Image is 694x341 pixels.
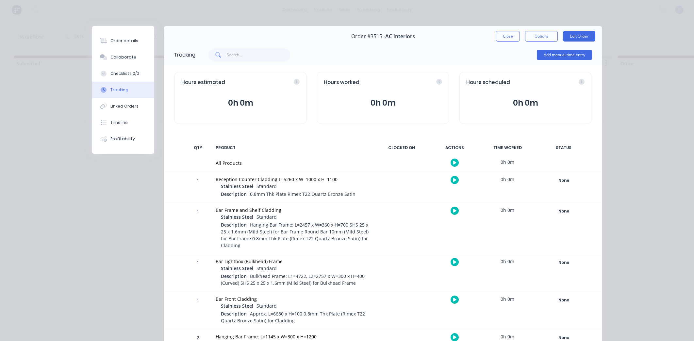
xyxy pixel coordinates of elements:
[216,258,369,265] div: Bar Lightbox (Bulkhead) Frame
[250,191,355,197] span: 0.8mm Thk Plate Rimex T22 Quartz Bronze Satin
[221,265,253,272] span: Stainless Steel
[324,79,359,86] span: Hours worked
[540,296,587,304] div: None
[92,65,154,82] button: Checklists 0/0
[110,136,135,142] div: Profitability
[540,258,587,267] div: None
[221,310,247,317] span: Description
[216,160,369,166] div: All Products
[385,33,415,40] span: AC Interiors
[466,97,585,109] button: 0h 0m
[92,49,154,65] button: Collaborate
[351,33,385,40] span: Order #3515 -
[221,213,253,220] span: Stainless Steel
[221,191,247,197] span: Description
[483,203,532,217] div: 0h 0m
[256,183,277,189] span: Standard
[525,31,558,42] button: Options
[540,207,587,216] button: None
[92,98,154,114] button: Linked Orders
[324,97,442,109] button: 0h 0m
[110,87,128,93] div: Tracking
[188,173,208,202] div: 1
[483,172,532,187] div: 0h 0m
[110,103,139,109] div: Linked Orders
[227,48,290,61] input: Search...
[110,54,136,60] div: Collaborate
[216,296,369,302] div: Bar Front Cladding
[483,155,532,169] div: 0h 0m
[377,141,426,155] div: CLOCKED ON
[540,207,587,215] div: None
[216,176,369,183] div: Reception Counter Cladding L=5260 x W=1000 x H=1100
[537,50,592,60] button: Add manual time entry
[256,265,277,271] span: Standard
[92,131,154,147] button: Profitability
[496,31,520,42] button: Close
[540,176,587,185] button: None
[483,292,532,306] div: 0h 0m
[540,176,587,185] div: None
[216,207,369,213] div: Bar Frame and Shelf Cladding
[181,79,225,86] span: Hours estimated
[188,141,208,155] div: QTY
[110,120,128,126] div: Timeline
[221,273,365,286] span: Bulkhead Frame: L1=4722, L2=2757 x W=300 x H=400 (Curved) SHS 25 x 25 x 1.6mm (Mild Steel) for Bu...
[483,254,532,269] div: 0h 0m
[92,33,154,49] button: Order details
[188,293,208,329] div: 1
[483,141,532,155] div: TIME WORKED
[110,71,139,77] div: Checklists 0/0
[92,114,154,131] button: Timeline
[221,273,247,280] span: Description
[221,302,253,309] span: Stainless Steel
[188,204,208,254] div: 1
[92,82,154,98] button: Tracking
[430,141,479,155] div: ACTIONS
[536,141,591,155] div: STATUS
[221,183,253,190] span: Stainless Steel
[110,38,138,44] div: Order details
[466,79,510,86] span: Hours scheduled
[256,303,277,309] span: Standard
[221,311,365,324] span: Approx. L=6680 x H=100 0.8mm Thk Plate (Rimex T22 Quartz Bronze Satin) for Cladding
[256,214,277,220] span: Standard
[540,296,587,305] button: None
[221,221,247,228] span: Description
[221,222,369,248] span: Hanging Bar Frame: L=2457 x W=360 x H=700 SHS 25 x 25 x 1.6mm (Mild Steel) for Bar Frame Round Ba...
[181,97,300,109] button: 0h 0m
[188,255,208,291] div: 1
[563,31,595,42] button: Edit Order
[174,51,195,59] div: Tracking
[216,333,369,340] div: Hanging Bar Frame: L=1145 x W=300 x H=1200
[540,258,587,267] button: None
[212,141,373,155] div: PRODUCT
